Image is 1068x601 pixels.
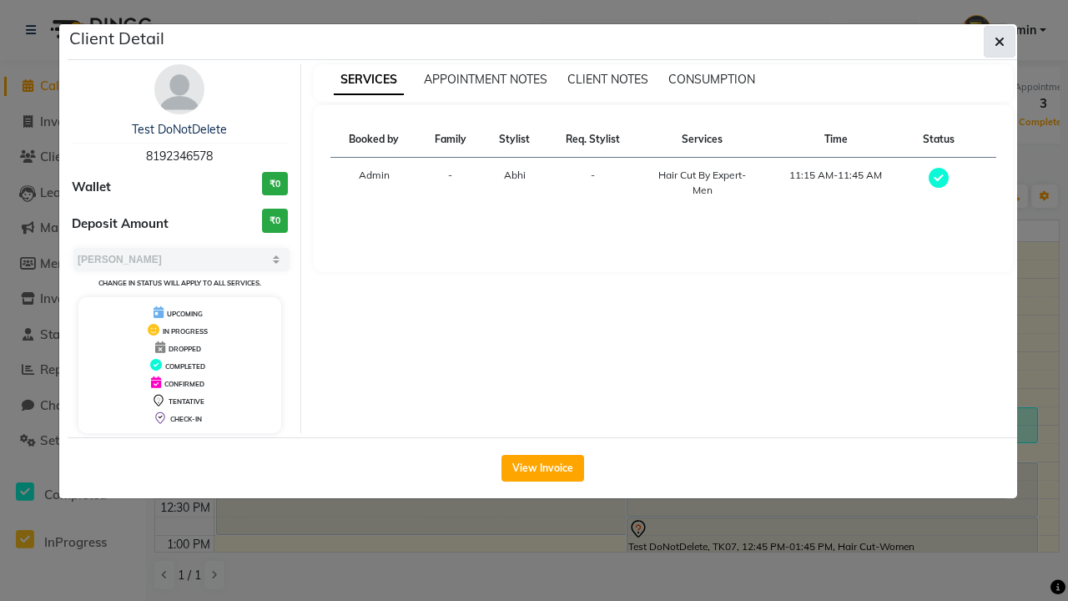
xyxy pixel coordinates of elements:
td: 11:15 AM-11:45 AM [765,158,906,209]
span: DROPPED [169,345,201,353]
th: Status [906,122,971,158]
th: Time [765,122,906,158]
img: avatar [154,64,204,114]
span: CHECK-IN [170,415,202,423]
span: APPOINTMENT NOTES [424,72,547,87]
span: 8192346578 [146,149,213,164]
th: Req. Stylist [547,122,640,158]
span: UPCOMING [167,310,203,318]
span: Deposit Amount [72,215,169,234]
button: View Invoice [501,455,584,482]
span: TENTATIVE [169,397,204,406]
span: CONSUMPTION [668,72,755,87]
th: Services [640,122,765,158]
a: Test DoNotDelete [132,122,227,137]
span: Abhi [504,169,526,181]
td: - [547,158,640,209]
th: Stylist [483,122,547,158]
th: Family [418,122,483,158]
span: CONFIRMED [164,380,204,388]
span: SERVICES [334,65,404,95]
span: COMPLETED [165,362,205,371]
span: Wallet [72,178,111,197]
td: - [418,158,483,209]
h5: Client Detail [69,26,164,51]
th: Booked by [330,122,418,158]
h3: ₹0 [262,172,288,196]
span: CLIENT NOTES [567,72,648,87]
small: Change in status will apply to all services. [98,279,261,287]
td: Admin [330,158,418,209]
span: IN PROGRESS [163,327,208,336]
h3: ₹0 [262,209,288,233]
div: Hair Cut By Expert-Men [650,168,755,198]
